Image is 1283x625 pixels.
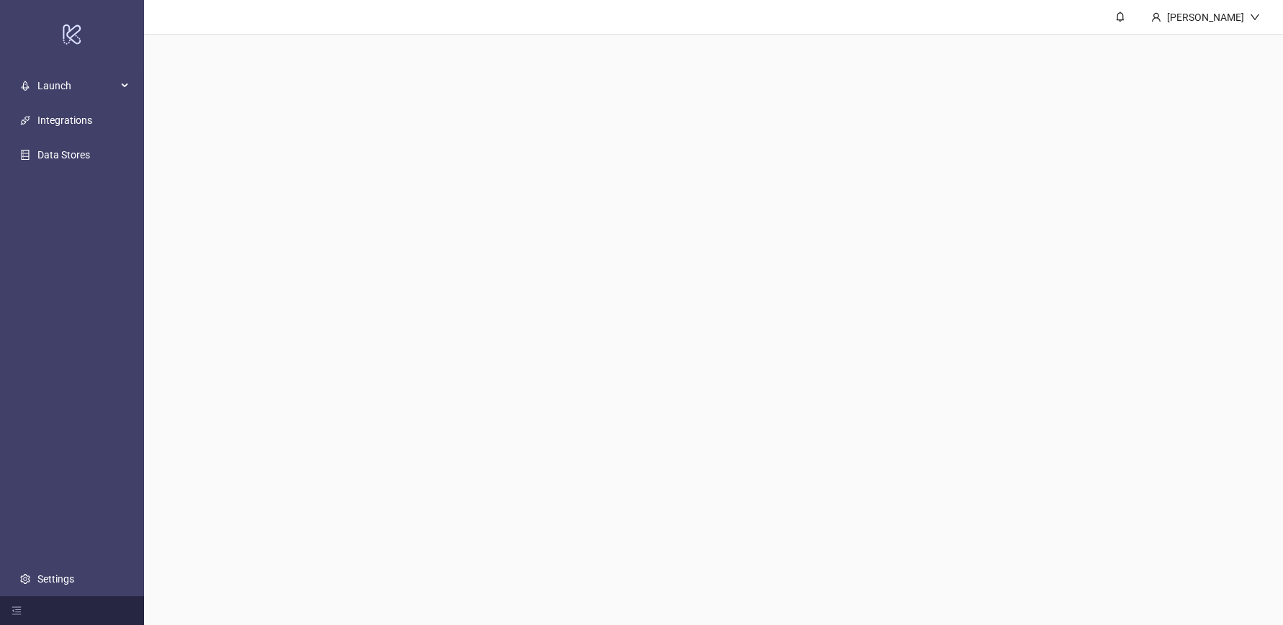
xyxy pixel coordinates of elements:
[37,149,90,161] a: Data Stores
[1115,12,1125,22] span: bell
[1161,9,1250,25] div: [PERSON_NAME]
[12,606,22,616] span: menu-fold
[20,81,30,91] span: rocket
[1250,12,1260,22] span: down
[1151,12,1161,22] span: user
[37,71,117,100] span: Launch
[37,573,74,585] a: Settings
[37,114,92,126] a: Integrations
